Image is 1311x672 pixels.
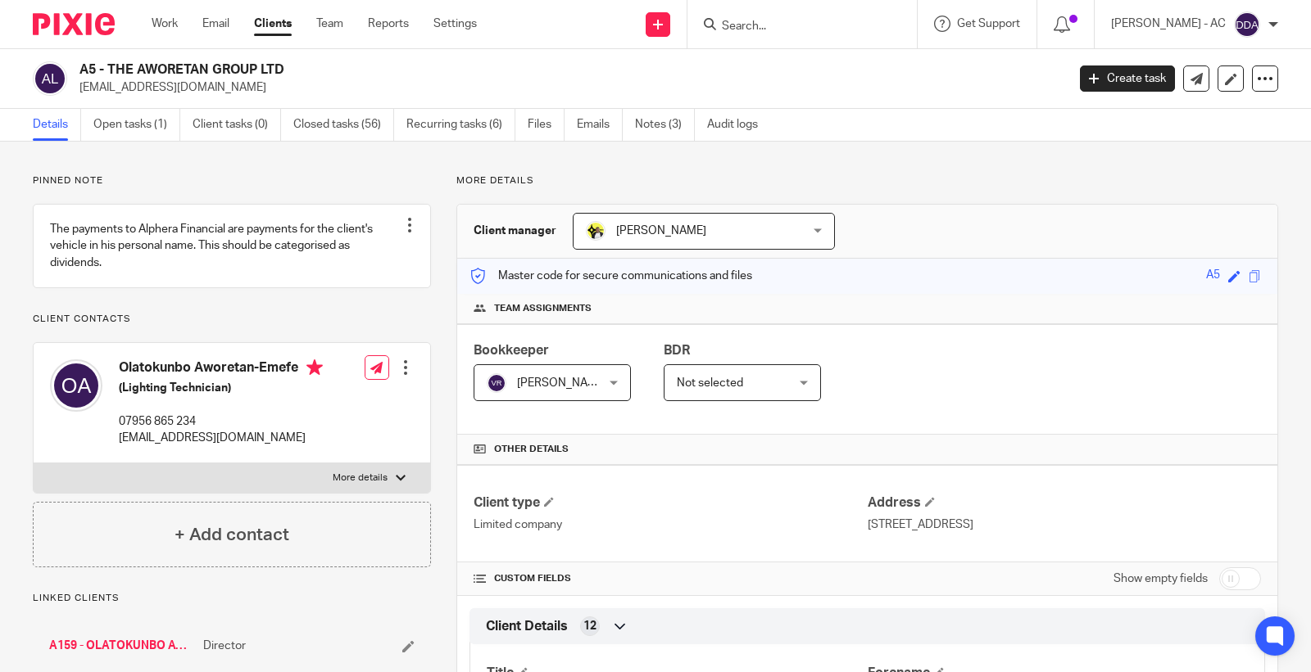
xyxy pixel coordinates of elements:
span: Client Details [486,618,568,635]
img: svg%3E [1234,11,1260,38]
p: [STREET_ADDRESS] [868,516,1261,533]
p: Linked clients [33,592,431,605]
span: Not selected [677,377,743,389]
h3: Client manager [474,223,556,239]
input: Search [720,20,868,34]
a: Work [152,16,178,32]
span: Director [203,638,246,654]
h4: Client type [474,494,867,512]
a: Notes (3) [635,109,695,141]
a: Client tasks (0) [193,109,281,141]
span: [PERSON_NAME] [517,377,607,389]
a: Closed tasks (56) [293,109,394,141]
p: [EMAIL_ADDRESS][DOMAIN_NAME] [119,430,323,446]
p: [EMAIL_ADDRESS][DOMAIN_NAME] [79,79,1055,96]
h4: Olatokunbo Aworetan-Emefe [119,359,323,380]
a: Emails [577,109,623,141]
div: A5 [1206,267,1220,286]
a: Open tasks (1) [93,109,180,141]
img: Pixie [33,13,115,35]
a: Email [202,16,229,32]
label: Show empty fields [1114,571,1208,587]
span: [PERSON_NAME] [616,225,706,237]
a: Recurring tasks (6) [406,109,515,141]
a: Team [316,16,343,32]
p: [PERSON_NAME] - AC [1111,16,1226,32]
a: Create task [1080,65,1175,92]
i: Primary [306,359,323,376]
a: A159 - OLATOKUNBO AWORETAN-EMEFE [49,638,195,654]
a: Clients [254,16,292,32]
a: Settings [433,16,477,32]
p: More details [333,471,388,485]
p: Limited company [474,516,867,533]
h4: + Add contact [175,522,289,548]
h2: A5 - THE AWORETAN GROUP LTD [79,61,860,79]
span: Other details [494,443,569,456]
a: Files [528,109,565,141]
p: More details [456,174,1278,187]
a: Details [33,109,81,141]
span: BDR [664,344,690,357]
img: Carine-Starbridge.jpg [586,221,606,241]
span: Team assignments [494,302,592,315]
span: Bookkeeper [474,344,549,357]
p: Pinned note [33,174,431,187]
p: Master code for secure communications and files [470,268,752,284]
h5: (Lighting Technician) [119,380,323,396]
a: Audit logs [707,109,770,141]
img: svg%3E [50,359,102,412]
span: 12 [583,618,597,634]
p: Client contacts [33,313,431,326]
a: Reports [368,16,409,32]
p: 07956 865 234 [119,413,323,430]
span: Get Support [957,18,1020,29]
h4: CUSTOM FIELDS [474,572,867,585]
img: svg%3E [487,373,506,393]
h4: Address [868,494,1261,512]
img: svg%3E [33,61,67,96]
